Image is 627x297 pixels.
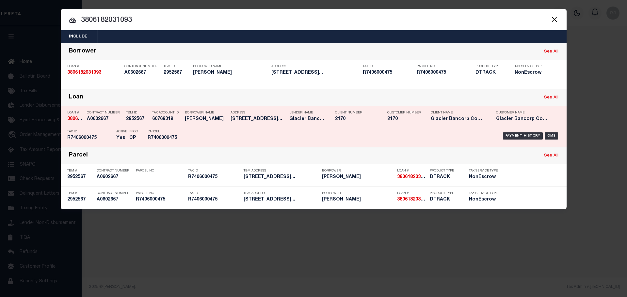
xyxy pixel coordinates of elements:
p: Customer Name [496,111,552,115]
h5: Yes [116,135,126,141]
p: Contract Number [124,65,160,68]
h5: 2952567 [67,197,93,202]
p: TBM ID [126,111,149,115]
h5: A0602667 [97,174,133,180]
h5: 3806182031093 [67,116,84,122]
p: TBM Address [244,169,319,173]
h5: DTRACK [475,70,505,76]
h5: 3806182031093 [397,174,426,180]
a: See All [544,50,558,54]
p: Parcel No [136,191,185,195]
p: Client Name [431,111,486,115]
h5: 1210 NORTH 11TH STREET BOISE ID... [244,197,319,202]
strong: 3806182031093 [67,117,101,121]
h5: SCOTT PETERSON [185,116,227,122]
h5: R7406000475 [188,174,240,180]
p: Tax ID [188,169,240,173]
h5: 1210 NORTH 11TH STREET BOISE ID... [231,116,286,122]
h5: 1210 NORTH 11TH STREET BOISE ID... [271,70,360,76]
p: Address [271,65,360,68]
h5: CP [129,135,138,141]
h5: R7406000475 [363,70,413,76]
p: Customer Number [387,111,421,115]
div: Parcel [69,152,88,159]
p: TBM # [67,169,93,173]
h5: 2952567 [164,70,190,76]
h5: 2952567 [126,116,149,122]
p: Tax ID [67,130,113,134]
div: OMS [545,132,558,140]
p: Parcel No [417,65,472,68]
p: Borrower Name [193,65,268,68]
p: Tax Service Type [469,191,498,195]
h5: NonEscrow [515,70,547,76]
p: Lender Name [289,111,325,115]
p: Borrower Name [185,111,227,115]
h5: A0602667 [124,70,160,76]
button: Include [61,30,95,43]
h5: A0602667 [97,197,133,202]
h5: Glacier Bancorp Commercial [431,116,486,122]
p: Loan # [67,111,84,115]
p: TBM Address [244,191,319,195]
strong: 3806182031093 [397,175,431,179]
h5: R7406000475 [148,135,177,141]
p: Active [116,130,127,134]
button: Close [550,15,559,23]
p: Borrower [322,169,394,173]
p: Tax ID [188,191,240,195]
h5: R7406000475 [67,135,113,141]
div: Loan [69,94,83,101]
p: Tax Service Type [515,65,547,68]
input: Start typing... [61,15,567,26]
h5: Glacier Bancorp Commercial [289,116,325,122]
p: Parcel [148,130,177,134]
h5: R7406000475 [417,70,472,76]
p: Loan # [397,191,426,195]
h5: NonEscrow [469,174,498,180]
a: See All [544,154,558,158]
p: Tax ID [363,65,413,68]
p: Contract Number [87,111,123,115]
p: TBM # [67,191,93,195]
a: See All [544,96,558,100]
p: Parcel No [136,169,185,173]
p: Tax Account ID [152,111,182,115]
strong: 3806182031093 [67,70,101,75]
h5: Glacier Bancorp Commercial [496,116,552,122]
p: PPCC [129,130,138,134]
div: Borrower [69,48,96,55]
h5: DTRACK [430,174,459,180]
h5: 2952567 [67,174,93,180]
h5: 1210 NORTH 11TH STREET BOISE ID... [244,174,319,180]
p: Product Type [430,191,459,195]
h5: 3806182031093 [67,70,121,76]
h5: 3806182031093 [397,197,426,202]
p: Product Type [430,169,459,173]
strong: 3806182031093 [397,197,431,202]
h5: NonEscrow [469,197,498,202]
h5: SCOTT T PETERSON [322,174,394,180]
p: Loan # [67,65,121,68]
p: Contract Number [97,191,133,195]
p: Borrower [322,191,394,195]
p: TBM ID [164,65,190,68]
h5: 2170 [387,116,420,122]
h5: SCOTT T PETERSON [193,70,268,76]
p: Contract Number [97,169,133,173]
h5: 60769319 [152,116,182,122]
p: Product Type [475,65,505,68]
h5: DTRACK [430,197,459,202]
h5: R7406000475 [136,197,185,202]
p: Loan # [397,169,426,173]
h5: 2170 [335,116,378,122]
p: Tax Service Type [469,169,498,173]
p: Address [231,111,286,115]
h5: R7406000475 [188,197,240,202]
div: Payment History [503,132,543,140]
p: Client Number [335,111,378,115]
h5: SCOTT T PETERSON [322,197,394,202]
h5: A0602667 [87,116,123,122]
